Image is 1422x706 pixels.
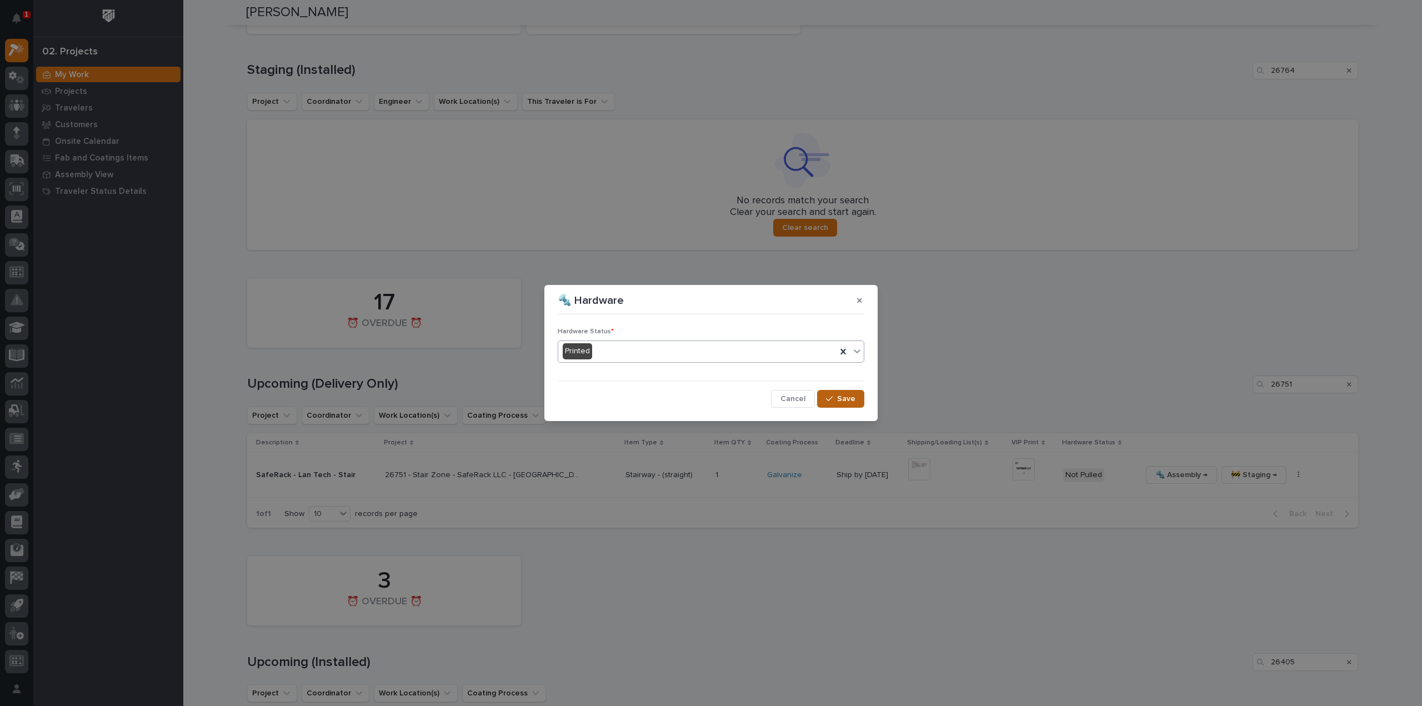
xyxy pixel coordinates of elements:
span: Hardware Status [558,328,614,335]
p: 🔩 Hardware [558,294,624,307]
span: Cancel [780,394,805,404]
button: Save [817,390,864,408]
button: Cancel [771,390,815,408]
div: Printed [563,343,592,359]
span: Save [837,394,855,404]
